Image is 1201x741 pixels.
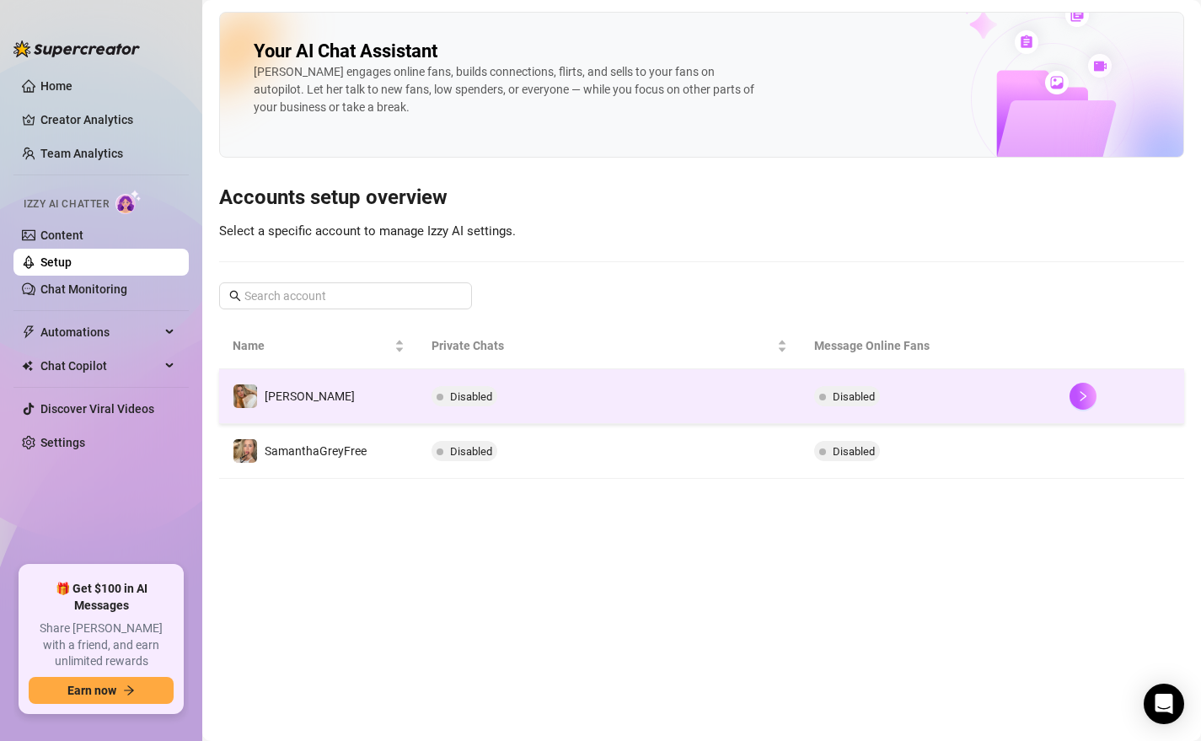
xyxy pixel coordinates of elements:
[219,223,516,239] span: Select a specific account to manage Izzy AI settings.
[450,390,492,403] span: Disabled
[1144,684,1184,724] div: Open Intercom Messenger
[233,439,257,463] img: SamanthaGreyFree
[40,352,160,379] span: Chat Copilot
[13,40,140,57] img: logo-BBDzfeDw.svg
[229,290,241,302] span: search
[40,228,83,242] a: Content
[219,323,418,369] th: Name
[833,445,875,458] span: Disabled
[40,319,160,346] span: Automations
[233,336,391,355] span: Name
[123,685,135,696] span: arrow-right
[40,255,72,269] a: Setup
[233,384,257,408] img: Samantha
[254,40,437,63] h2: Your AI Chat Assistant
[40,79,72,93] a: Home
[40,147,123,160] a: Team Analytics
[40,436,85,449] a: Settings
[24,196,109,212] span: Izzy AI Chatter
[1070,383,1096,410] button: right
[22,325,35,339] span: thunderbolt
[265,444,367,458] span: SamanthaGreyFree
[265,389,355,403] span: [PERSON_NAME]
[40,106,175,133] a: Creator Analytics
[29,677,174,704] button: Earn nowarrow-right
[67,684,116,697] span: Earn now
[244,287,448,305] input: Search account
[40,282,127,296] a: Chat Monitoring
[40,402,154,416] a: Discover Viral Videos
[219,185,1184,212] h3: Accounts setup overview
[1077,390,1089,402] span: right
[115,190,142,214] img: AI Chatter
[450,445,492,458] span: Disabled
[432,336,775,355] span: Private Chats
[29,581,174,614] span: 🎁 Get $100 in AI Messages
[254,63,759,116] div: [PERSON_NAME] engages online fans, builds connections, flirts, and sells to your fans on autopilo...
[418,323,802,369] th: Private Chats
[801,323,1056,369] th: Message Online Fans
[833,390,875,403] span: Disabled
[29,620,174,670] span: Share [PERSON_NAME] with a friend, and earn unlimited rewards
[22,360,33,372] img: Chat Copilot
